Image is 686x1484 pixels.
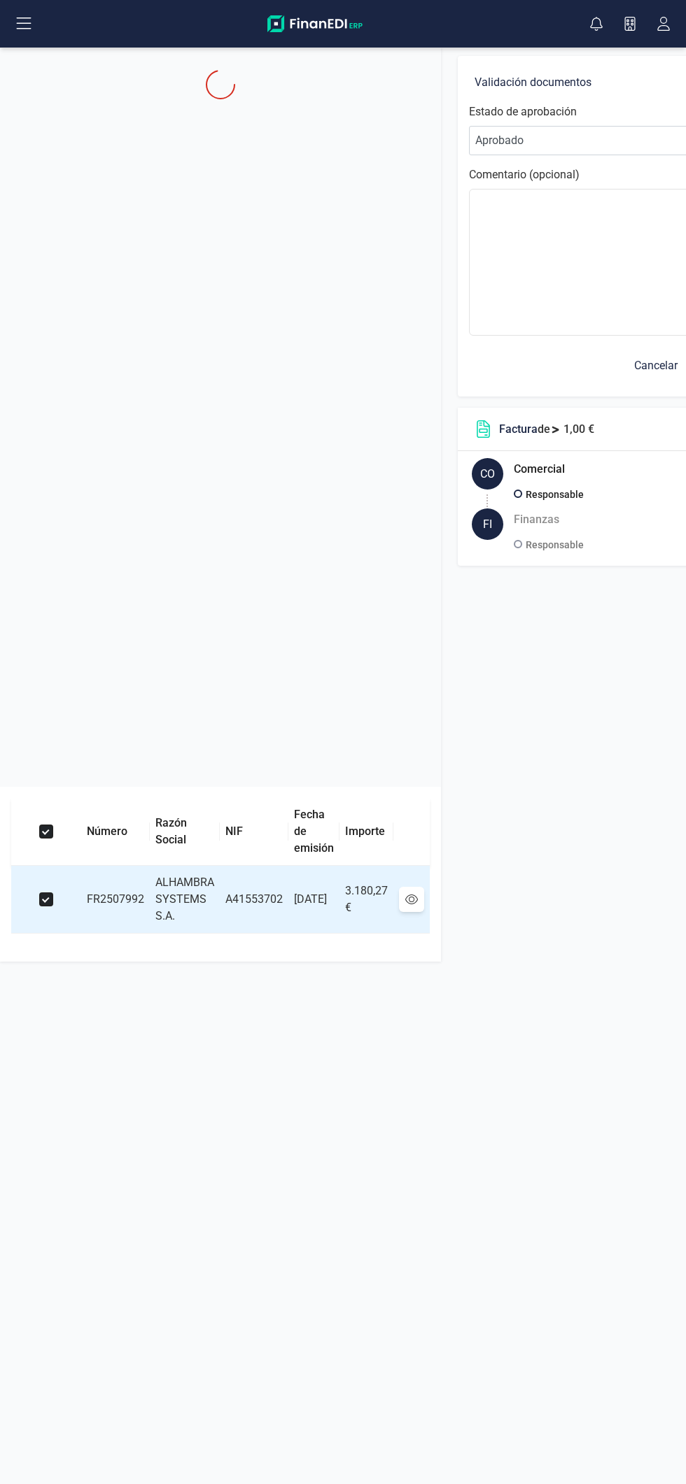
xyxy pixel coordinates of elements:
[339,798,393,866] th: Importe
[150,866,220,934] td: ALHAMBRA SYSTEMS S.A.
[472,508,503,540] div: FI
[267,15,363,32] img: Logo Finanedi
[469,166,580,183] label: Comentario (opcional)
[288,866,339,934] td: [DATE]
[339,866,393,934] td: 3.180,27 €
[469,104,577,120] label: Estado de aprobación
[150,798,220,866] th: Razón Social
[499,421,594,438] p: de 1,00 €
[220,798,288,866] th: NIF
[514,508,559,531] h5: Finanzas
[514,458,565,480] h5: Comercial
[81,866,150,934] td: FR2507992
[472,458,503,490] div: CO
[220,866,288,934] td: A41553702
[499,422,538,436] span: Factura
[81,798,150,866] th: Número
[526,536,584,553] p: Responsable
[526,486,584,503] p: Responsable
[288,798,339,866] th: Fecha de emisión
[634,357,678,374] span: Cancelar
